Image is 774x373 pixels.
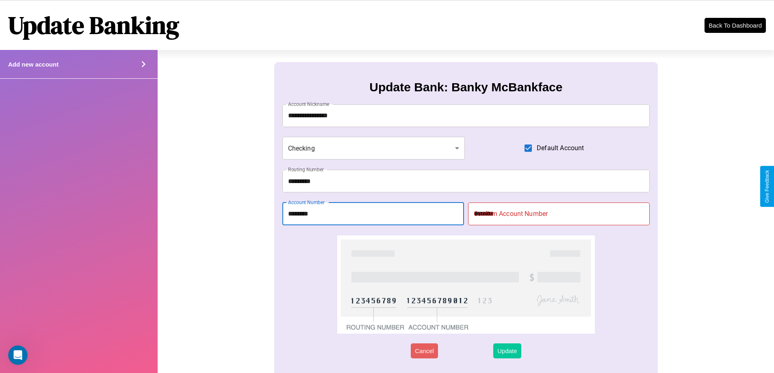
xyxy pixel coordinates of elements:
[8,9,179,42] h1: Update Banking
[411,343,438,358] button: Cancel
[705,18,766,33] button: Back To Dashboard
[288,199,325,206] label: Account Number
[337,235,594,334] img: check
[8,61,59,68] h4: Add new account
[493,343,521,358] button: Update
[282,137,465,160] div: Checking
[537,143,584,153] span: Default Account
[8,345,28,365] iframe: Intercom live chat
[288,101,330,108] label: Account Nickname
[369,80,562,94] h3: Update Bank: Banky McBankface
[288,166,324,173] label: Routing Number
[764,170,770,203] div: Give Feedback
